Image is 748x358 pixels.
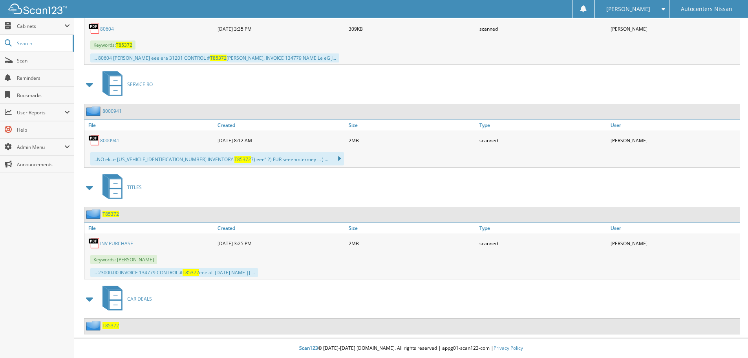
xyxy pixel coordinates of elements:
img: folder2.png [86,209,102,219]
div: 2MB [347,132,478,148]
a: SERVICE RO [98,69,153,100]
div: scanned [477,21,609,37]
span: Announcements [17,161,70,168]
div: ... 23000.00 INVOICE 134779 CONTROL # eee all [DATE] NAME |J ... [90,268,258,277]
img: PDF.png [88,23,100,35]
span: Keywords: [90,40,135,50]
div: ... 80604 [PERSON_NAME] eee era 31201 CONTROL # [PERSON_NAME], INVOICE 134779 NAME Le eG J... [90,53,339,62]
a: Created [216,223,347,233]
div: [DATE] 8:12 AM [216,132,347,148]
a: 80604 [100,26,114,32]
img: folder2.png [86,321,102,330]
a: TITLES [98,172,142,203]
div: [DATE] 3:25 PM [216,235,347,251]
div: scanned [477,235,609,251]
span: CAR DEALS [127,296,152,302]
span: T85372 [183,269,199,276]
div: [PERSON_NAME] [609,235,740,251]
span: Scan123 [299,345,318,351]
span: Search [17,40,69,47]
a: T85372 [102,322,119,329]
iframe: Chat Widget [709,320,748,358]
div: scanned [477,132,609,148]
a: Size [347,223,478,233]
div: © [DATE]-[DATE] [DOMAIN_NAME]. All rights reserved | appg01-scan123-com | [74,339,748,358]
div: [PERSON_NAME] [609,132,740,148]
a: CAR DEALS [98,283,152,314]
span: T85372 [234,156,251,163]
a: User [609,120,740,130]
a: 8000941 [102,108,122,114]
a: T85372 [102,211,119,217]
span: TITLES [127,184,142,191]
div: [PERSON_NAME] [609,21,740,37]
img: scan123-logo-white.svg [8,4,67,14]
a: Type [477,223,609,233]
a: Type [477,120,609,130]
img: PDF.png [88,134,100,146]
span: Scan [17,57,70,64]
a: INV PURCHASE [100,240,133,247]
a: User [609,223,740,233]
span: User Reports [17,109,64,116]
span: Cabinets [17,23,64,29]
a: Privacy Policy [494,345,523,351]
a: 8000941 [100,137,119,144]
span: T85372 [116,42,132,48]
div: [DATE] 3:35 PM [216,21,347,37]
div: ...NO ek=e [US_VEHICLE_IDENTIFICATION_NUMBER] INVENTORY: 7) eee” 2) FUR seeenmtermey ... ) ... [90,152,344,165]
span: T85372 [210,55,227,61]
span: Admin Menu [17,144,64,151]
a: Created [216,120,347,130]
a: Size [347,120,478,130]
span: Bookmarks [17,92,70,99]
div: 2MB [347,235,478,251]
span: Autocenters Nissan [681,7,732,11]
span: Keywords: [PERSON_NAME] [90,255,157,264]
img: PDF.png [88,237,100,249]
span: SERVICE RO [127,81,153,88]
span: Reminders [17,75,70,81]
div: 309KB [347,21,478,37]
span: Help [17,127,70,133]
a: File [84,120,216,130]
span: [PERSON_NAME] [606,7,650,11]
img: folder2.png [86,106,102,116]
a: File [84,223,216,233]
